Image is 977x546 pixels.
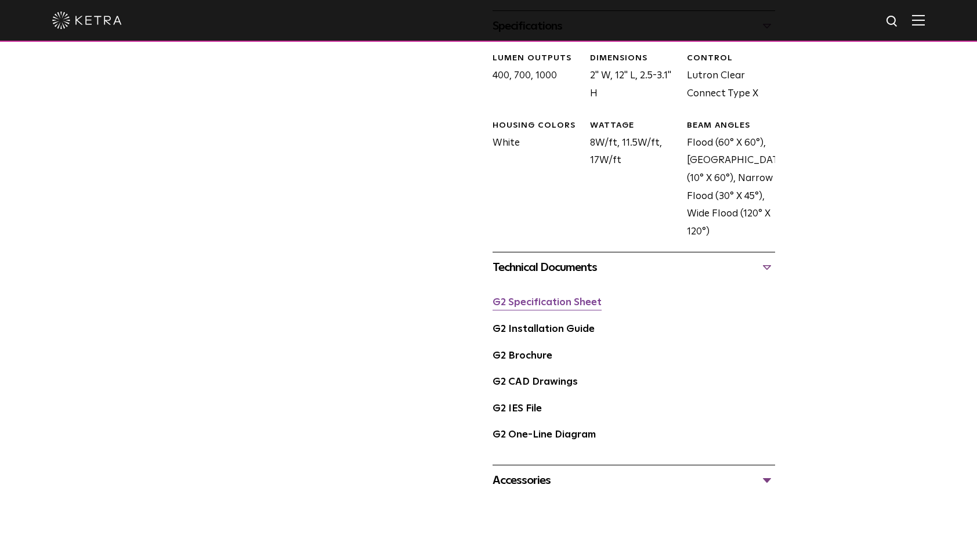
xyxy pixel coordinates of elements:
[687,120,775,132] div: BEAM ANGLES
[493,351,552,361] a: G2 Brochure
[493,471,775,490] div: Accessories
[493,430,596,440] a: G2 One-Line Diagram
[678,53,775,103] div: Lutron Clear Connect Type X
[493,258,775,277] div: Technical Documents
[52,12,122,29] img: ketra-logo-2019-white
[493,298,602,308] a: G2 Specification Sheet
[678,120,775,241] div: Flood (60° X 60°), [GEOGRAPHIC_DATA] (10° X 60°), Narrow Flood (30° X 45°), Wide Flood (120° X 120°)
[493,324,595,334] a: G2 Installation Guide
[590,120,678,132] div: WATTAGE
[687,53,775,64] div: CONTROL
[493,53,581,64] div: LUMEN OUTPUTS
[581,120,678,241] div: 8W/ft, 11.5W/ft, 17W/ft
[484,53,581,103] div: 400, 700, 1000
[484,120,581,241] div: White
[912,15,925,26] img: Hamburger%20Nav.svg
[590,53,678,64] div: DIMENSIONS
[581,53,678,103] div: 2" W, 12" L, 2.5-3.1" H
[493,377,578,387] a: G2 CAD Drawings
[493,404,542,414] a: G2 IES File
[885,15,900,29] img: search icon
[493,120,581,132] div: HOUSING COLORS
